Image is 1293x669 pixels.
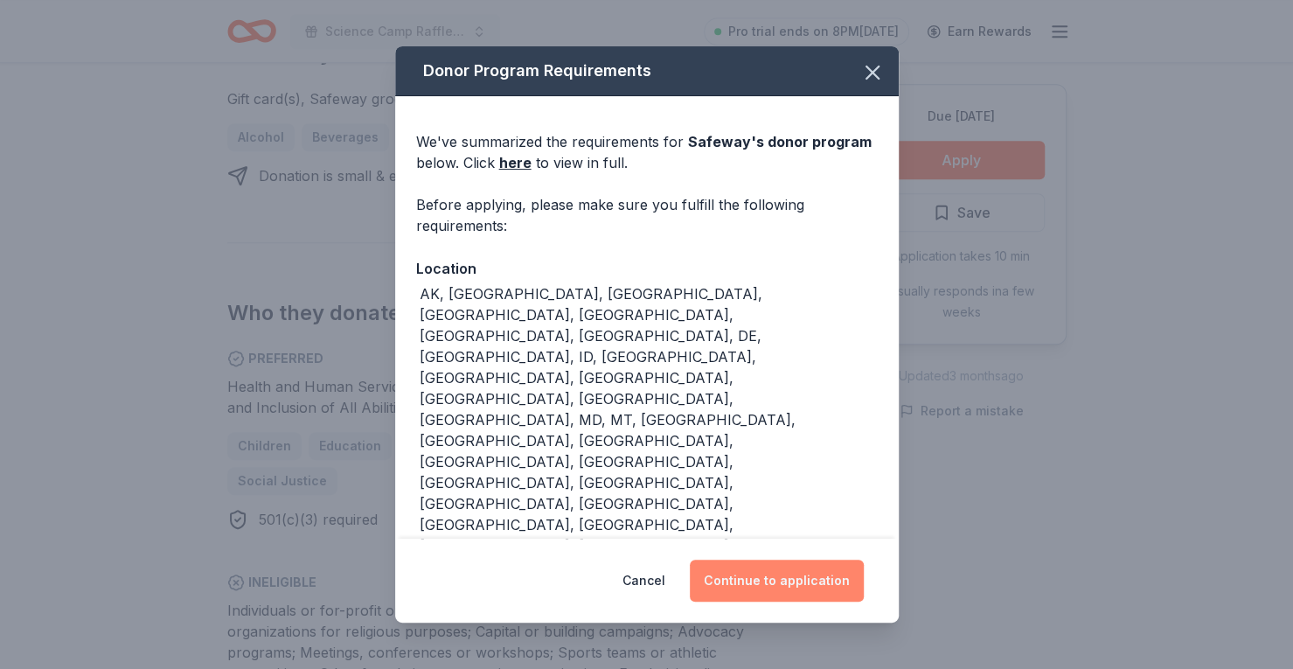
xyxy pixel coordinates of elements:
[420,283,878,598] div: AK, [GEOGRAPHIC_DATA], [GEOGRAPHIC_DATA], [GEOGRAPHIC_DATA], [GEOGRAPHIC_DATA], [GEOGRAPHIC_DATA]...
[688,133,872,150] span: Safeway 's donor program
[395,46,899,96] div: Donor Program Requirements
[622,560,665,602] button: Cancel
[499,152,532,173] a: here
[416,194,878,236] div: Before applying, please make sure you fulfill the following requirements:
[416,257,878,280] div: Location
[416,131,878,173] div: We've summarized the requirements for below. Click to view in full.
[690,560,864,602] button: Continue to application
